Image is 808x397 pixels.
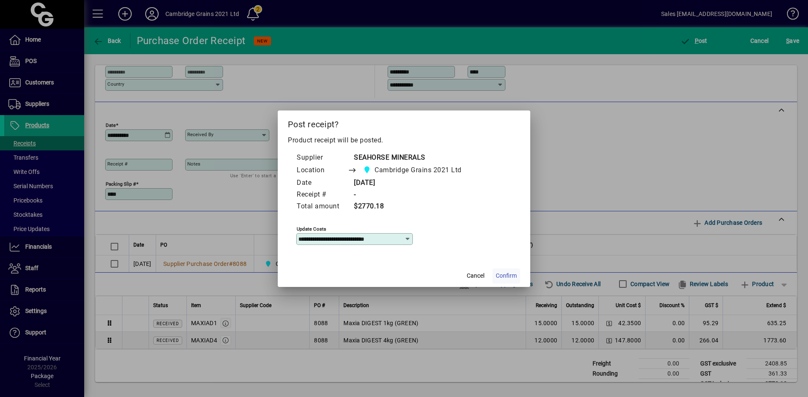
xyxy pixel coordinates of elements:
[348,201,478,213] td: $2770.18
[492,268,520,284] button: Confirm
[296,201,348,213] td: Total amount
[296,164,348,177] td: Location
[348,152,478,164] td: SEAHORSE MINERALS
[467,271,484,280] span: Cancel
[296,152,348,164] td: Supplier
[297,226,326,231] mat-label: Update costs
[496,271,517,280] span: Confirm
[296,189,348,201] td: Receipt #
[361,164,465,176] span: Cambridge Grains 2021 Ltd
[296,177,348,189] td: Date
[348,189,478,201] td: -
[462,268,489,284] button: Cancel
[288,135,520,145] p: Product receipt will be posted.
[375,165,462,175] span: Cambridge Grains 2021 Ltd
[348,177,478,189] td: [DATE]
[278,110,530,135] h2: Post receipt?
